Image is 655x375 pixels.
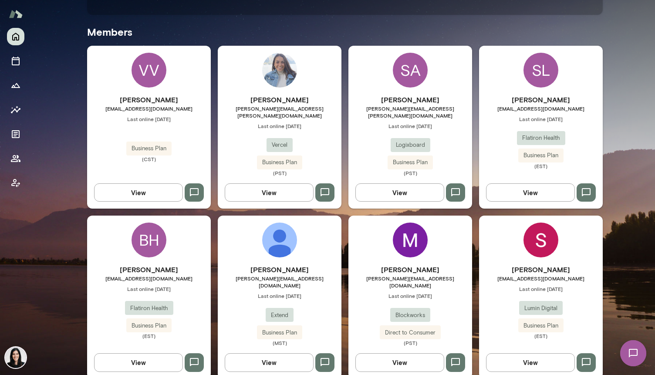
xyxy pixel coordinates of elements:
span: Extend [266,311,294,320]
span: Direct to Consumer [380,328,441,337]
button: Growth Plan [7,77,24,94]
button: View [355,353,444,372]
span: [EMAIL_ADDRESS][DOMAIN_NAME] [479,275,603,282]
span: Last online [DATE] [218,292,341,299]
button: Sessions [7,52,24,70]
div: SA [393,53,428,88]
span: Business Plan [388,158,433,167]
span: Last online [DATE] [479,115,603,122]
h6: [PERSON_NAME] [87,264,211,275]
span: (PST) [348,339,472,346]
span: Business Plan [518,321,564,330]
span: Last online [DATE] [348,292,472,299]
span: Blockworks [390,311,430,320]
div: SL [523,53,558,88]
span: Business Plan [257,158,302,167]
button: Members [7,150,24,167]
h6: [PERSON_NAME] [348,95,472,105]
span: (MST) [218,339,341,346]
span: Flatiron Health [517,134,565,142]
h6: [PERSON_NAME] [218,95,341,105]
span: Last online [DATE] [348,122,472,129]
span: (EST) [479,332,603,339]
span: (EST) [479,162,603,169]
div: VV [132,53,166,88]
button: View [355,183,444,202]
h6: [PERSON_NAME] [479,95,603,105]
button: Home [7,28,24,45]
span: Business Plan [518,151,564,160]
img: Katrina Bilella [5,347,26,368]
span: Flatiron Health [125,304,173,313]
h6: [PERSON_NAME] [218,264,341,275]
button: View [486,353,575,372]
span: (PST) [218,169,341,176]
h5: Members [87,25,603,39]
span: (PST) [348,169,472,176]
span: Logixboard [391,141,430,149]
h6: [PERSON_NAME] [479,264,603,275]
span: [PERSON_NAME][EMAIL_ADDRESS][DOMAIN_NAME] [218,275,341,289]
h6: [PERSON_NAME] [87,95,211,105]
img: Mento [9,6,23,22]
span: Business Plan [126,321,172,330]
span: [EMAIL_ADDRESS][DOMAIN_NAME] [87,105,211,112]
button: View [94,353,183,372]
span: (EST) [87,332,211,339]
span: [EMAIL_ADDRESS][DOMAIN_NAME] [87,275,211,282]
button: Documents [7,125,24,143]
span: Last online [DATE] [87,115,211,122]
span: Last online [DATE] [87,285,211,292]
button: Client app [7,174,24,192]
button: View [225,353,314,372]
img: Stephanie Celeste [523,223,558,257]
span: [PERSON_NAME][EMAIL_ADDRESS][PERSON_NAME][DOMAIN_NAME] [348,105,472,119]
span: Business Plan [257,328,302,337]
button: View [486,183,575,202]
span: Last online [DATE] [218,122,341,129]
span: [PERSON_NAME][EMAIL_ADDRESS][PERSON_NAME][DOMAIN_NAME] [218,105,341,119]
img: Amanda Tarkenton [262,53,297,88]
span: [PERSON_NAME][EMAIL_ADDRESS][DOMAIN_NAME] [348,275,472,289]
span: (CST) [87,155,211,162]
button: View [225,183,314,202]
img: Mikaela Kirby [393,223,428,257]
button: View [94,183,183,202]
span: Lumin Digital [519,304,563,313]
div: BH [132,223,166,257]
button: Insights [7,101,24,118]
span: Vercel [267,141,293,149]
span: Business Plan [126,144,172,153]
span: [EMAIL_ADDRESS][DOMAIN_NAME] [479,105,603,112]
h6: [PERSON_NAME] [348,264,472,275]
img: Dani Berte [262,223,297,257]
span: Last online [DATE] [479,285,603,292]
